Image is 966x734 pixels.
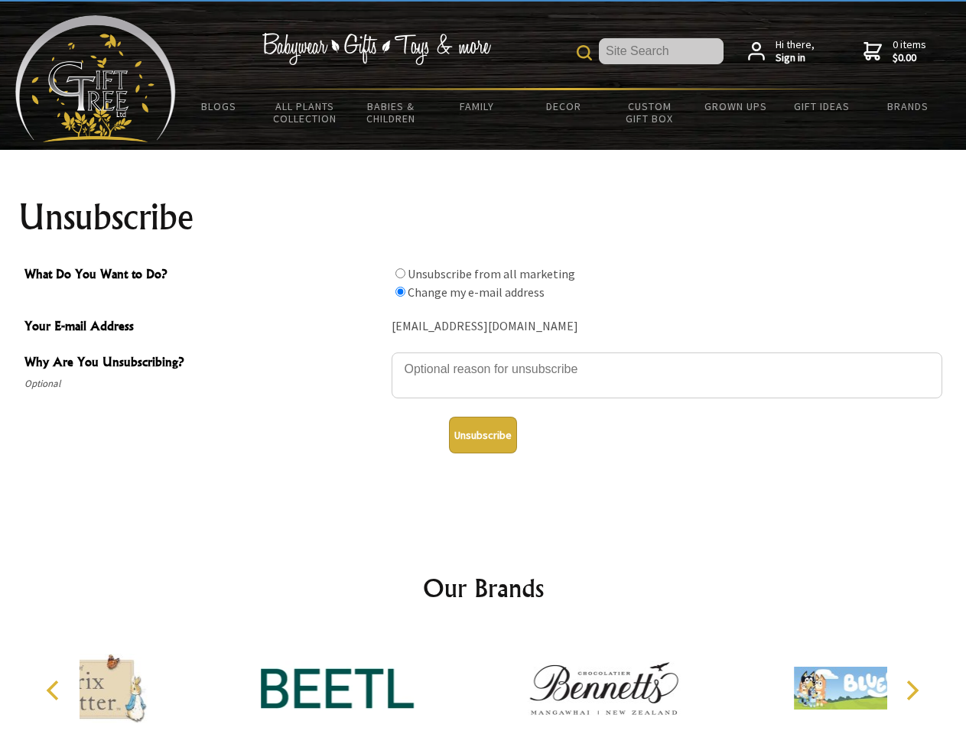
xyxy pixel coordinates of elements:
[262,90,349,135] a: All Plants Collection
[864,38,926,65] a: 0 items$0.00
[607,90,693,135] a: Custom Gift Box
[776,38,815,65] span: Hi there,
[776,51,815,65] strong: Sign in
[31,570,936,606] h2: Our Brands
[176,90,262,122] a: BLOGS
[395,287,405,297] input: What Do You Want to Do?
[577,45,592,60] img: product search
[748,38,815,65] a: Hi there,Sign in
[24,317,384,339] span: Your E-mail Address
[348,90,434,135] a: Babies & Children
[692,90,779,122] a: Grown Ups
[15,15,176,142] img: Babyware - Gifts - Toys and more...
[408,266,575,281] label: Unsubscribe from all marketing
[24,265,384,287] span: What Do You Want to Do?
[893,37,926,65] span: 0 items
[865,90,951,122] a: Brands
[18,199,948,235] h1: Unsubscribe
[262,33,491,65] img: Babywear - Gifts - Toys & more
[392,352,942,398] textarea: Why Are You Unsubscribing?
[24,352,384,375] span: Why Are You Unsubscribing?
[449,417,517,453] button: Unsubscribe
[893,51,926,65] strong: $0.00
[38,674,72,707] button: Previous
[408,284,545,300] label: Change my e-mail address
[24,375,384,393] span: Optional
[434,90,521,122] a: Family
[395,268,405,278] input: What Do You Want to Do?
[520,90,607,122] a: Decor
[599,38,724,64] input: Site Search
[392,315,942,339] div: [EMAIL_ADDRESS][DOMAIN_NAME]
[779,90,865,122] a: Gift Ideas
[895,674,929,707] button: Next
